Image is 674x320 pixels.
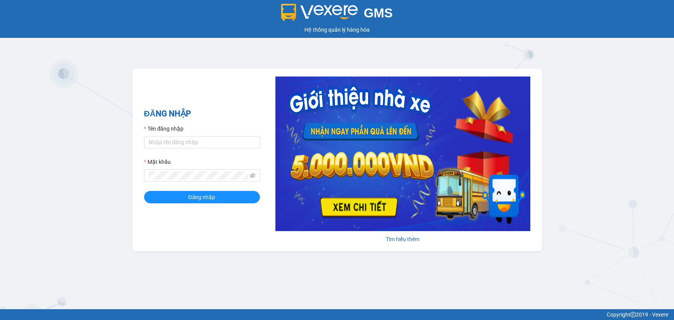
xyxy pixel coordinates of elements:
[275,77,530,231] img: banner-0
[250,173,255,178] span: eye-invisible
[144,136,260,148] input: Tên đăng nhập
[188,193,216,201] span: Đăng nhập
[144,107,260,120] h2: ĐĂNG NHẬP
[144,124,183,133] label: Tên đăng nhập
[144,158,171,166] label: Mật khẩu
[630,312,636,317] span: copyright
[281,12,393,18] a: GMS
[144,191,260,203] button: Đăng nhập
[275,235,530,243] div: Tìm hiểu thêm
[6,310,668,319] div: Copyright 2019 - Vexere
[281,4,358,21] img: logo 2
[2,26,672,34] div: Hệ thống quản lý hàng hóa
[149,171,248,180] input: Mật khẩu
[364,6,393,20] span: GMS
